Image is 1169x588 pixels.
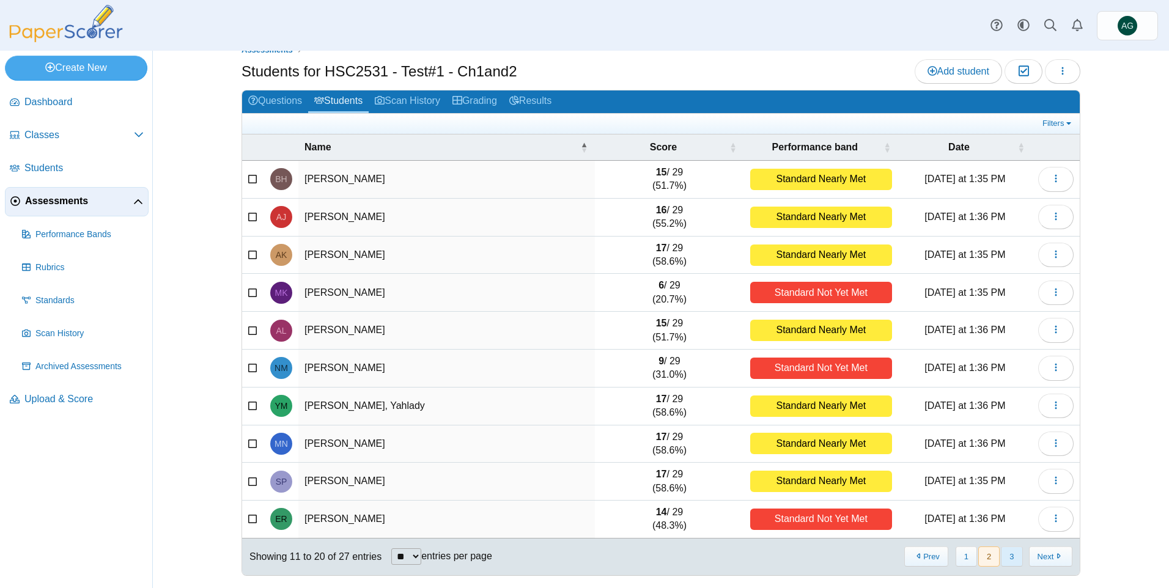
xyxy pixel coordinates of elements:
[903,546,1072,567] nav: pagination
[5,121,149,150] a: Classes
[298,274,595,312] td: [PERSON_NAME]
[750,320,892,341] div: Standard Nearly Met
[298,463,595,501] td: [PERSON_NAME]
[750,244,892,266] div: Standard Nearly Met
[35,361,144,373] span: Archived Assessments
[17,286,149,315] a: Standards
[595,274,744,312] td: / 29 (20.7%)
[369,90,446,113] a: Scan History
[24,128,134,142] span: Classes
[924,211,1005,222] time: Sep 10, 2025 at 1:36 PM
[595,350,744,388] td: / 29 (31.0%)
[276,213,286,221] span: Alyssa Jovine
[924,362,1005,373] time: Sep 10, 2025 at 1:36 PM
[242,61,517,82] h1: Students for HSC2531 - Test#1 - Ch1and2
[595,425,744,463] td: / 29 (58.6%)
[915,59,1002,84] a: Add student
[1121,21,1134,30] span: Asena Goren
[1017,134,1025,160] span: Date : Activate to sort
[750,282,892,303] div: Standard Not Yet Met
[503,90,558,113] a: Results
[1064,12,1091,39] a: Alerts
[595,161,744,199] td: / 29 (51.7%)
[924,476,1005,486] time: Sep 10, 2025 at 1:35 PM
[656,394,667,404] b: 17
[595,501,744,538] td: / 29 (48.3%)
[298,350,595,388] td: [PERSON_NAME]
[658,356,664,366] b: 9
[24,161,144,175] span: Students
[1118,16,1137,35] span: Asena Goren
[5,56,147,80] a: Create New
[904,546,948,567] button: Previous
[978,546,1000,567] button: 2
[275,288,288,297] span: Mikaela Kline
[750,358,892,379] div: Standard Not Yet Met
[750,509,892,530] div: Standard Not Yet Met
[17,253,149,282] a: Rubrics
[656,507,667,517] b: 14
[17,319,149,348] a: Scan History
[421,551,492,561] label: entries per page
[275,402,288,410] span: Yahlady Melendez Torres
[5,187,149,216] a: Assessments
[656,205,667,215] b: 16
[750,471,892,492] div: Standard Nearly Met
[298,425,595,463] td: [PERSON_NAME]
[1039,117,1077,130] a: Filters
[242,90,308,113] a: Questions
[298,161,595,199] td: [PERSON_NAME]
[5,88,149,117] a: Dashboard
[35,328,144,340] span: Scan History
[956,546,977,567] button: 1
[883,134,891,160] span: Performance band : Activate to sort
[276,326,286,335] span: Alexandra Lopez
[275,439,288,448] span: Maxwell Nazarian
[5,34,127,44] a: PaperScorer
[924,513,1005,524] time: Sep 10, 2025 at 1:36 PM
[750,169,892,190] div: Standard Nearly Met
[242,538,382,575] div: Showing 11 to 20 of 27 entries
[5,385,149,414] a: Upload & Score
[446,90,503,113] a: Grading
[298,312,595,350] td: [PERSON_NAME]
[924,325,1005,335] time: Sep 10, 2025 at 1:36 PM
[304,142,331,152] span: Name
[298,501,595,538] td: [PERSON_NAME]
[595,388,744,425] td: / 29 (58.6%)
[35,295,144,307] span: Standards
[658,280,664,290] b: 6
[1097,11,1158,40] a: Asena Goren
[298,199,595,237] td: [PERSON_NAME]
[927,66,989,76] span: Add student
[276,251,287,259] span: Alexa Kade
[729,134,737,160] span: Score : Activate to sort
[924,249,1005,260] time: Sep 10, 2025 at 1:35 PM
[656,469,667,479] b: 17
[24,95,144,109] span: Dashboard
[35,229,144,241] span: Performance Bands
[275,515,287,523] span: Elise Ramsey
[595,463,744,501] td: / 29 (58.6%)
[298,237,595,274] td: [PERSON_NAME]
[595,312,744,350] td: / 29 (51.7%)
[924,400,1005,411] time: Sep 10, 2025 at 1:36 PM
[772,142,858,152] span: Performance band
[276,477,287,486] span: Sarah Perry
[1001,546,1022,567] button: 3
[298,388,595,425] td: [PERSON_NAME], Yahlady
[656,318,667,328] b: 15
[656,243,667,253] b: 17
[750,207,892,228] div: Standard Nearly Met
[275,364,288,372] span: Nevaeh Mays
[35,262,144,274] span: Rubrics
[308,90,369,113] a: Students
[750,395,892,417] div: Standard Nearly Met
[948,142,970,152] span: Date
[750,433,892,454] div: Standard Nearly Met
[656,167,667,177] b: 15
[17,220,149,249] a: Performance Bands
[650,142,677,152] span: Score
[1029,546,1072,567] button: Next
[595,199,744,237] td: / 29 (55.2%)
